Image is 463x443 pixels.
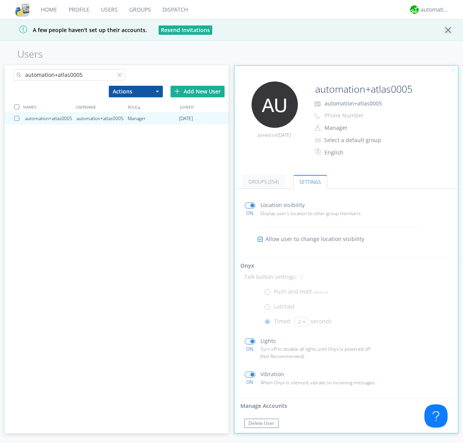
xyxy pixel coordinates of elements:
img: cddb5a64eb264b2086981ab96f4c1ba7 [15,3,29,17]
img: icon-alert-users-thin-outline.svg [315,135,322,145]
iframe: Toggle Customer Support [424,404,448,428]
img: 373638.png [252,81,298,128]
img: plus.svg [174,88,180,94]
div: automation+atlas0005 [25,113,76,124]
img: person-outline.svg [315,125,321,131]
div: Add New User [171,86,225,97]
div: automation+atlas [421,6,449,14]
div: JOINED [178,101,230,112]
a: Groups (254) [242,175,285,188]
button: Resend Invitations [159,25,212,35]
input: Name [312,81,437,97]
img: phone-outline.svg [314,113,320,119]
p: Location visibility [260,201,305,209]
div: Manager [128,113,179,124]
img: cancel.svg [451,68,456,73]
img: d2d01cd9b4174d08988066c6d424eccd [410,5,419,14]
p: Lights [260,337,276,345]
div: USERNAME [74,101,126,112]
div: ON [241,210,259,216]
button: Actions [109,86,163,97]
button: Manager [322,122,399,133]
div: English [324,149,389,156]
p: Display user's location to other group members. [260,210,389,217]
div: automation+atlas0005 [76,113,128,124]
span: A few people haven't set up their accounts. [6,26,147,34]
a: Settings [293,175,327,189]
a: automation+atlas0005automation+atlas0005Manager[DATE] [5,113,228,124]
p: Vibration [260,370,284,379]
div: ROLE [126,101,178,112]
input: Search users [13,69,125,81]
button: Delete User [244,419,279,428]
span: Joined on [258,132,291,138]
div: ON [241,379,259,385]
span: [DATE] [179,113,193,124]
span: automation+atlas0005 [324,100,382,107]
div: Select a default group [324,136,389,144]
div: NAMES [21,101,73,112]
p: When Onyx is silenced, vibrate on incoming messages. [260,379,389,386]
p: Turn off to disable all lights until Onyx is powered off. [260,345,389,353]
img: In groups with Translation enabled, this user's messages will be automatically translated to and ... [315,147,323,156]
span: [DATE] [277,132,291,138]
p: (Not Recommended) [260,353,389,360]
div: ON [241,346,259,352]
span: Allow user to change location visibility [265,235,364,243]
